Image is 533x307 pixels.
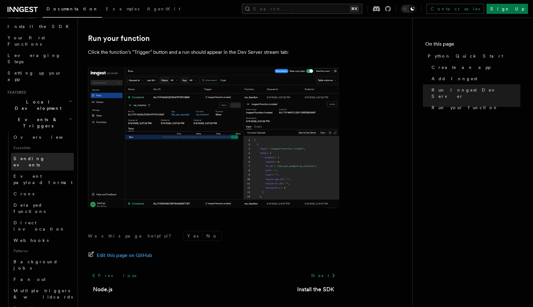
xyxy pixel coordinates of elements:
[88,270,140,281] a: Previous
[88,34,150,43] a: Run your function
[43,2,102,18] a: Documentation
[11,274,74,285] a: Fan out
[14,259,58,271] span: Background jobs
[11,285,74,303] a: Multiple triggers & wildcards
[183,231,202,241] button: Yes
[432,104,498,111] span: Run your function
[5,67,74,85] a: Setting up your app
[428,53,503,59] span: Python Quick Start
[5,96,74,114] button: Local Development
[14,203,46,214] span: Delayed functions
[14,238,49,243] span: Webhooks
[11,153,74,170] a: Sending events
[14,191,34,196] span: Crons
[401,5,416,13] button: Toggle dark mode
[88,67,339,208] img: quick-start-run.png
[350,6,359,12] kbd: ⌘K
[297,285,334,294] a: Install the SDK
[5,90,26,95] span: Features
[11,170,74,188] a: Event payload format
[88,251,152,260] a: Edit this page on GitHub
[5,50,74,67] a: Leveraging Steps
[106,6,139,11] span: Examples
[5,114,74,131] button: Events & Triggers
[307,270,339,281] a: Next
[425,50,520,62] a: Python Quick Start
[8,24,73,29] span: Install the SDK
[11,143,74,153] span: Essentials
[93,285,112,294] a: Node.js
[487,4,528,14] a: Sign Up
[5,99,68,111] span: Local Development
[14,277,46,282] span: Fan out
[5,21,74,32] a: Install the SDK
[14,288,73,299] span: Multiple triggers & wildcards
[432,64,491,70] span: Create an app
[432,75,477,82] span: Add Inngest
[46,6,98,11] span: Documentation
[11,199,74,217] a: Delayed functions
[5,116,68,129] span: Events & Triggers
[147,6,180,11] span: AgentKit
[97,251,152,260] span: Edit this page on GitHub
[11,246,74,256] span: Patterns
[11,188,74,199] a: Crons
[425,40,520,50] h4: On this page
[427,4,484,14] a: Contact sales
[203,231,221,241] button: No
[11,131,74,143] a: Overview
[429,102,520,113] a: Run your function
[11,217,74,235] a: Direct invocation
[14,174,73,185] span: Event payload format
[429,84,520,102] a: Run Inngest Dev Server
[88,48,339,57] p: Click the function's "Trigger" button and a run should appear in the Dev Server stream tab:
[242,4,362,14] button: Search...⌘K
[14,135,78,140] span: Overview
[14,220,65,232] span: Direct invocation
[11,256,74,274] a: Background jobs
[8,53,61,64] span: Leveraging Steps
[11,235,74,246] a: Webhooks
[14,156,45,167] span: Sending events
[8,35,45,47] span: Your first Functions
[102,2,143,17] a: Examples
[5,32,74,50] a: Your first Functions
[429,62,520,73] a: Create an app
[8,70,62,82] span: Setting up your app
[88,233,176,239] p: Was this page helpful?
[143,2,184,17] a: AgentKit
[432,87,520,99] span: Run Inngest Dev Server
[429,73,520,84] a: Add Inngest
